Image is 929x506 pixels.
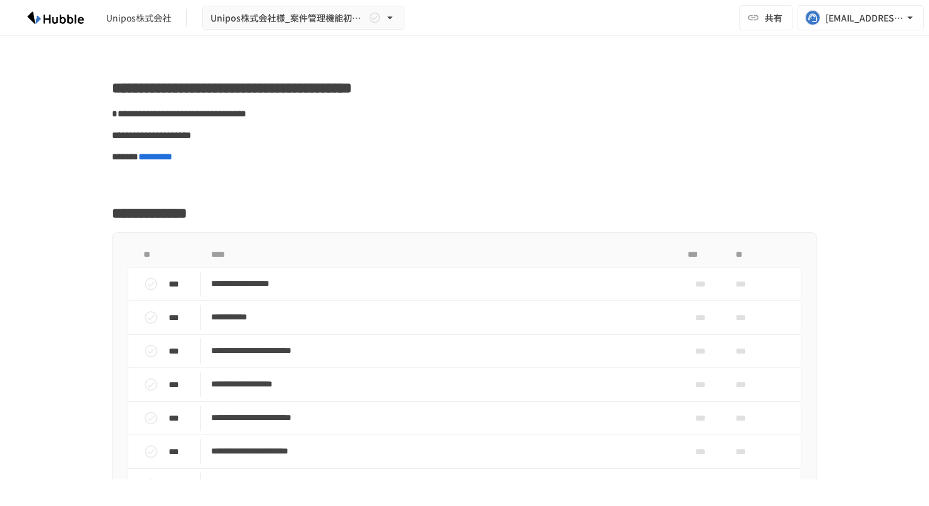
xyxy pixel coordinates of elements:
[798,5,924,30] button: [EMAIL_ADDRESS][DOMAIN_NAME]
[202,6,404,30] button: Unipos株式会社様_案件管理機能初期タスク
[15,8,96,28] img: HzDRNkGCf7KYO4GfwKnzITak6oVsp5RHeZBEM1dQFiQ
[825,10,904,26] div: [EMAIL_ADDRESS][DOMAIN_NAME]
[106,11,171,25] div: Unipos株式会社
[765,11,782,25] span: 共有
[739,5,792,30] button: 共有
[210,10,366,26] span: Unipos株式会社様_案件管理機能初期タスク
